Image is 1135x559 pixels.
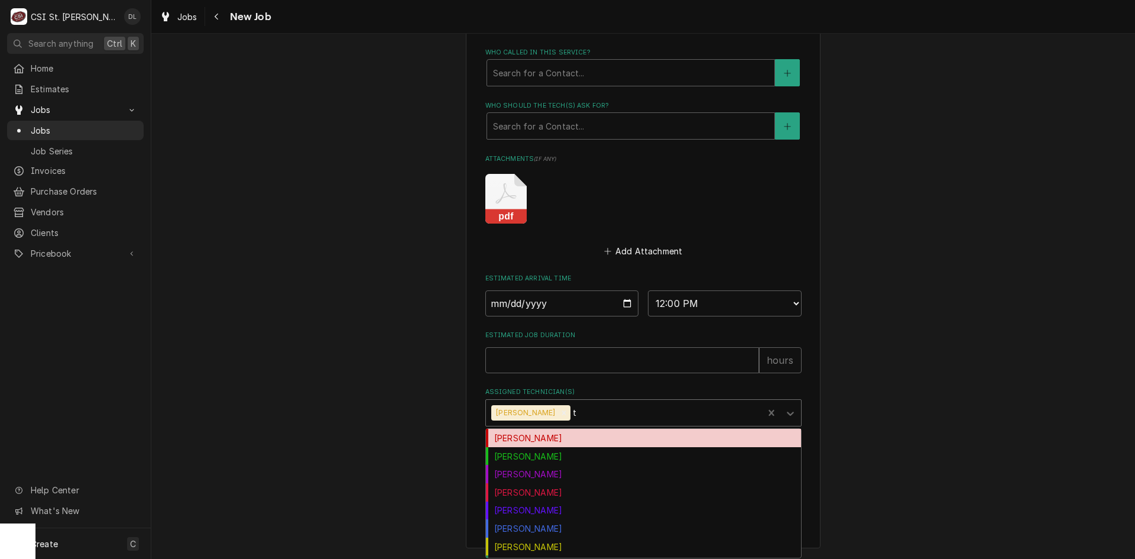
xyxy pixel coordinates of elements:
span: Jobs [31,104,120,116]
a: Clients [7,223,144,243]
a: Jobs [7,121,144,140]
span: Invoices [31,164,138,177]
input: Date [485,290,639,316]
a: Home [7,59,144,78]
span: Help Center [31,484,137,496]
label: Who called in this service? [485,48,802,57]
svg: Create New Contact [784,69,791,77]
span: What's New [31,505,137,517]
label: Estimated Arrival Time [485,274,802,283]
div: David Lindsey's Avatar [124,8,141,25]
button: Navigate back [207,7,226,26]
div: [PERSON_NAME] [486,502,801,520]
a: Go to Pricebook [7,244,144,263]
div: Who should the tech(s) ask for? [485,101,802,140]
div: [PERSON_NAME] [486,429,801,447]
button: pdf [485,174,527,224]
a: Go to Help Center [7,480,144,500]
div: Estimated Job Duration [485,331,802,373]
button: Create New Contact [775,59,800,86]
span: Job Series [31,145,138,157]
span: Purchase Orders [31,185,138,198]
span: ( if any ) [534,156,556,162]
span: Home [31,62,138,75]
div: hours [759,347,802,373]
div: [PERSON_NAME] [486,483,801,502]
span: Estimates [31,83,138,95]
div: Remove Steve Heppermann [557,405,570,421]
div: CSI St. Louis's Avatar [11,8,27,25]
a: Go to What's New [7,501,144,521]
div: Assigned Technician(s) [485,387,802,426]
div: Who called in this service? [485,48,802,86]
div: CSI St. [PERSON_NAME] [31,11,118,23]
svg: Create New Contact [784,122,791,131]
a: Jobs [155,7,202,27]
span: Search anything [28,37,93,50]
label: Attachments [485,154,802,164]
span: Clients [31,227,138,239]
label: Assigned Technician(s) [485,387,802,397]
span: New Job [226,9,271,25]
span: Vendors [31,206,138,218]
span: Create [31,539,58,549]
span: Ctrl [107,37,122,50]
select: Time Select [648,290,802,316]
span: C [130,538,136,550]
label: Who should the tech(s) ask for? [485,101,802,111]
a: Estimates [7,79,144,99]
span: Jobs [177,11,197,23]
div: [PERSON_NAME] [491,405,557,421]
button: Add Attachment [602,243,685,260]
div: C [11,8,27,25]
div: Estimated Arrival Time [485,274,802,316]
label: Estimated Job Duration [485,331,802,340]
div: Attachments [485,154,802,260]
a: Job Series [7,141,144,161]
div: [PERSON_NAME] [486,538,801,556]
button: Search anythingCtrlK [7,33,144,54]
span: Jobs [31,124,138,137]
a: Go to Jobs [7,100,144,119]
a: Purchase Orders [7,182,144,201]
div: [PERSON_NAME] [486,519,801,538]
span: Pricebook [31,247,120,260]
div: [PERSON_NAME] [486,447,801,466]
button: Create New Contact [775,112,800,140]
div: DL [124,8,141,25]
a: Vendors [7,202,144,222]
span: K [131,37,136,50]
a: Invoices [7,161,144,180]
div: [PERSON_NAME] [486,465,801,483]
